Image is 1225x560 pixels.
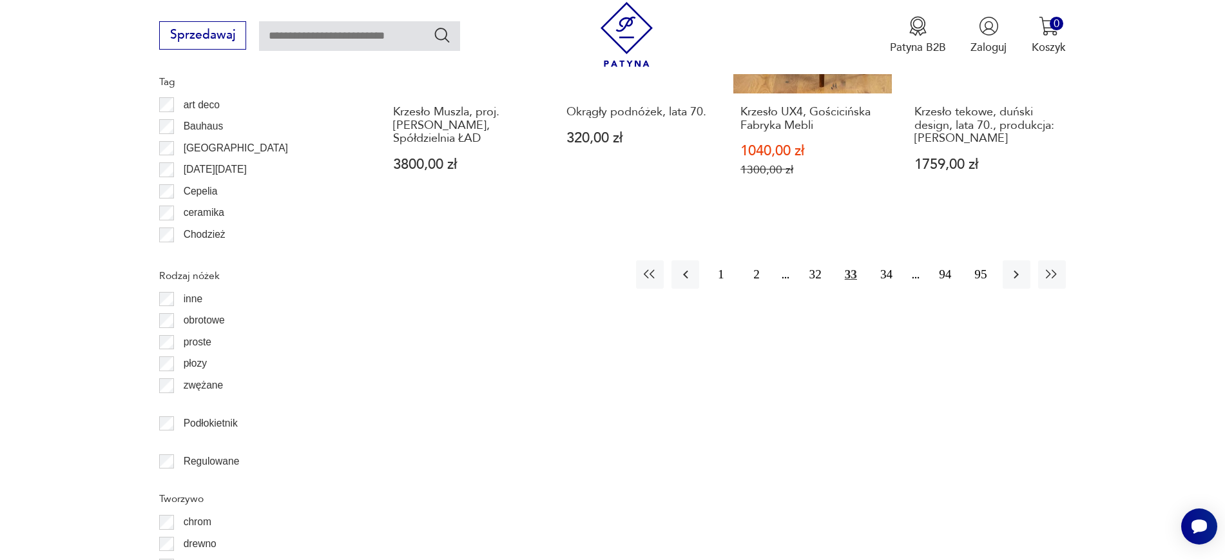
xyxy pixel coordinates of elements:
[970,40,1007,55] p: Zaloguj
[979,16,999,36] img: Ikonka użytkownika
[742,260,770,288] button: 2
[159,73,349,90] p: Tag
[184,161,247,178] p: [DATE][DATE]
[566,131,711,145] p: 320,00 zł
[184,183,218,200] p: Cepelia
[184,140,288,157] p: [GEOGRAPHIC_DATA]
[184,204,224,221] p: ceramika
[1050,17,1063,30] div: 0
[970,16,1007,55] button: Zaloguj
[184,514,211,530] p: chrom
[1032,40,1066,55] p: Koszyk
[873,260,900,288] button: 34
[184,226,226,243] p: Chodzież
[184,355,207,372] p: płozy
[184,415,238,432] p: Podłokietnik
[159,267,349,284] p: Rodzaj nóżek
[184,118,224,135] p: Bauhaus
[740,106,885,132] h3: Krzesło UX4, Gościcińska Fabryka Mebli
[1181,508,1217,545] iframe: Smartsupp widget button
[802,260,829,288] button: 32
[159,31,246,41] a: Sprzedawaj
[837,260,865,288] button: 33
[707,260,735,288] button: 1
[967,260,994,288] button: 95
[159,21,246,50] button: Sprzedawaj
[740,163,885,177] p: 1300,00 zł
[914,158,1059,171] p: 1759,00 zł
[566,106,711,119] h3: Okrągły podnóżek, lata 70.
[914,106,1059,145] h3: Krzesło tekowe, duński design, lata 70., produkcja: [PERSON_NAME]
[890,16,946,55] button: Patyna B2B
[184,312,225,329] p: obrotowe
[1039,16,1059,36] img: Ikona koszyka
[184,291,202,307] p: inne
[433,26,452,44] button: Szukaj
[890,40,946,55] p: Patyna B2B
[890,16,946,55] a: Ikona medaluPatyna B2B
[184,97,220,113] p: art deco
[1032,16,1066,55] button: 0Koszyk
[908,16,928,36] img: Ikona medalu
[184,334,211,351] p: proste
[159,490,349,507] p: Tworzywo
[184,248,222,265] p: Ćmielów
[184,453,240,470] p: Regulowane
[393,158,537,171] p: 3800,00 zł
[393,106,537,145] h3: Krzesło Muszla, proj. [PERSON_NAME], Spółdzielnia ŁAD
[184,377,224,394] p: zwężane
[740,144,885,158] p: 1040,00 zł
[594,2,659,67] img: Patyna - sklep z meblami i dekoracjami vintage
[184,536,217,552] p: drewno
[931,260,959,288] button: 94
